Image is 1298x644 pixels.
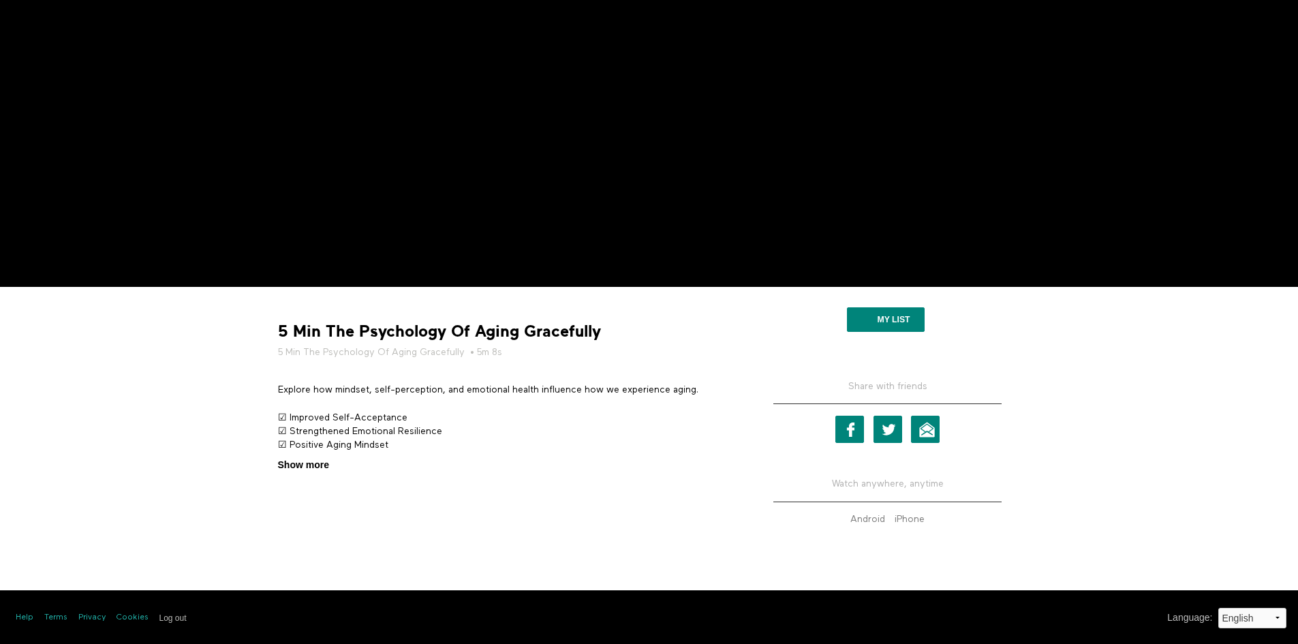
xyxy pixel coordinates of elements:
[874,416,902,443] a: Twitter
[847,307,924,332] button: My list
[278,346,465,359] a: 5 Min The Psychology Of Aging Gracefully
[835,416,864,443] a: Facebook
[1167,611,1212,625] label: Language :
[44,612,67,624] a: Terms
[16,612,33,624] a: Help
[850,515,885,524] strong: Android
[159,613,187,623] input: Log out
[847,515,888,524] a: Android
[278,458,329,472] span: Show more
[891,515,928,524] a: iPhone
[773,467,1002,502] h5: Watch anywhere, anytime
[278,411,735,453] p: ☑ Improved Self-Acceptance ☑ Strengthened Emotional Resilience ☑ Positive Aging Mindset
[278,346,735,359] h5: • 5m 8s
[773,380,1002,404] h5: Share with friends
[911,416,940,443] a: Email
[895,515,925,524] strong: iPhone
[278,383,735,397] p: Explore how mindset, self-perception, and emotional health influence how we experience aging.
[78,612,106,624] a: Privacy
[278,321,601,342] strong: 5 Min The Psychology Of Aging Gracefully
[117,612,149,624] a: Cookies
